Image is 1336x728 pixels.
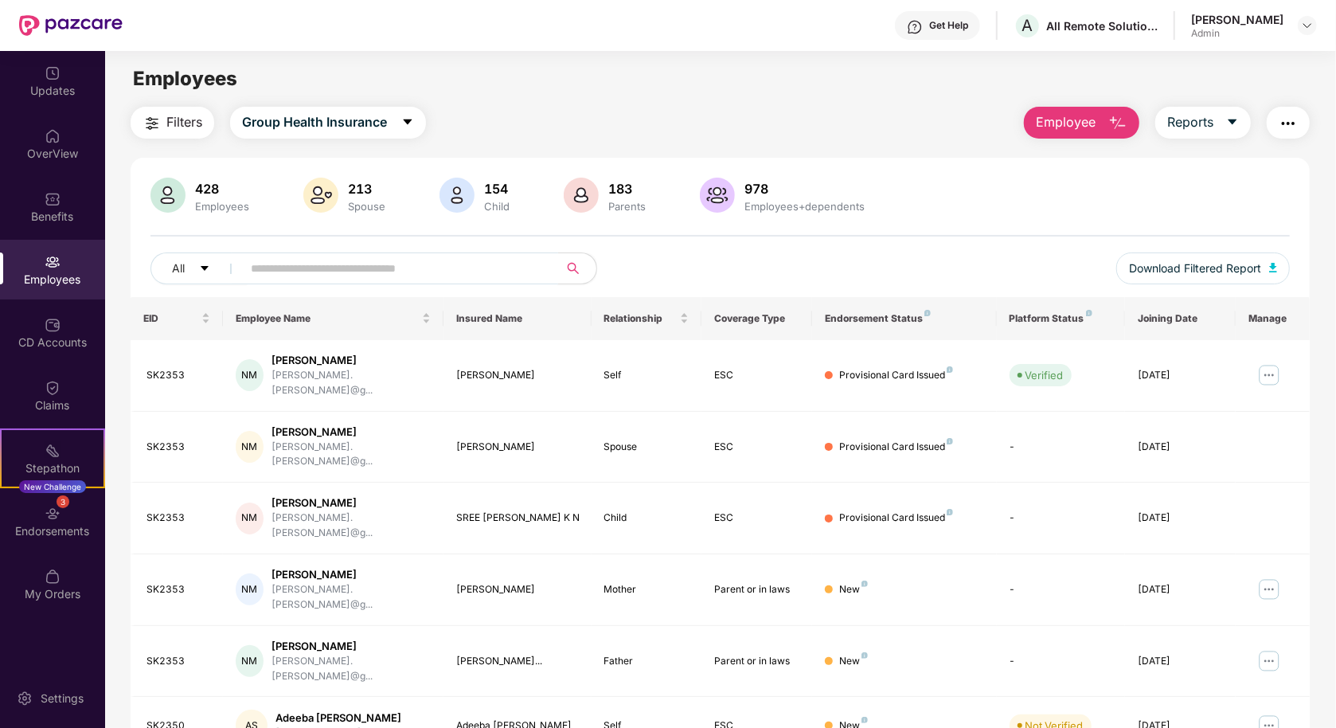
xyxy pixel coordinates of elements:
img: svg+xml;base64,PHN2ZyB4bWxucz0iaHR0cDovL3d3dy53My5vcmcvMjAwMC9zdmciIHdpZHRoPSI4IiBoZWlnaHQ9IjgiIH... [947,438,953,444]
td: - [997,554,1126,626]
div: NM [236,503,264,534]
img: svg+xml;base64,PHN2ZyB4bWxucz0iaHR0cDovL3d3dy53My5vcmcvMjAwMC9zdmciIHhtbG5zOnhsaW5rPSJodHRwOi8vd3... [439,178,475,213]
img: svg+xml;base64,PHN2ZyBpZD0iRW1wbG95ZWVzIiB4bWxucz0iaHR0cDovL3d3dy53My5vcmcvMjAwMC9zdmciIHdpZHRoPS... [45,254,61,270]
div: [PERSON_NAME]... [456,654,578,669]
td: - [997,412,1126,483]
div: [DATE] [1138,582,1223,597]
img: svg+xml;base64,PHN2ZyBpZD0iU2V0dGluZy0yMHgyMCIgeG1sbnM9Imh0dHA6Ly93d3cudzMub3JnLzIwMDAvc3ZnIiB3aW... [17,691,33,706]
div: SK2353 [146,368,210,383]
img: svg+xml;base64,PHN2ZyBpZD0iVXBkYXRlZCIgeG1sbnM9Imh0dHA6Ly93d3cudzMub3JnLzIwMDAvc3ZnIiB3aWR0aD0iMj... [45,65,61,81]
img: svg+xml;base64,PHN2ZyB4bWxucz0iaHR0cDovL3d3dy53My5vcmcvMjAwMC9zdmciIHdpZHRoPSIyNCIgaGVpZ2h0PSIyNC... [1279,114,1298,133]
div: New [839,582,868,597]
div: Provisional Card Issued [839,440,953,455]
img: svg+xml;base64,PHN2ZyB4bWxucz0iaHR0cDovL3d3dy53My5vcmcvMjAwMC9zdmciIHhtbG5zOnhsaW5rPSJodHRwOi8vd3... [303,178,338,213]
div: [PERSON_NAME].[PERSON_NAME]@g... [271,440,432,470]
div: [DATE] [1138,654,1223,669]
div: SK2353 [146,654,210,669]
th: Coverage Type [701,297,812,340]
button: Group Health Insurancecaret-down [230,107,426,139]
div: 978 [741,181,868,197]
img: svg+xml;base64,PHN2ZyB4bWxucz0iaHR0cDovL3d3dy53My5vcmcvMjAwMC9zdmciIHdpZHRoPSI4IiBoZWlnaHQ9IjgiIH... [1086,310,1092,316]
img: svg+xml;base64,PHN2ZyB4bWxucz0iaHR0cDovL3d3dy53My5vcmcvMjAwMC9zdmciIHdpZHRoPSI4IiBoZWlnaHQ9IjgiIH... [861,717,868,723]
div: New [839,654,868,669]
th: Relationship [592,297,702,340]
span: Relationship [604,312,678,325]
button: Employee [1024,107,1139,139]
img: manageButton [1256,577,1282,602]
div: NM [236,431,264,463]
img: svg+xml;base64,PHN2ZyBpZD0iRW5kb3JzZW1lbnRzIiB4bWxucz0iaHR0cDovL3d3dy53My5vcmcvMjAwMC9zdmciIHdpZH... [45,506,61,522]
div: ESC [714,511,799,526]
span: Employee Name [236,312,420,325]
img: svg+xml;base64,PHN2ZyB4bWxucz0iaHR0cDovL3d3dy53My5vcmcvMjAwMC9zdmciIHhtbG5zOnhsaW5rPSJodHRwOi8vd3... [150,178,186,213]
div: NM [236,573,264,605]
td: - [997,626,1126,698]
div: Settings [36,691,88,706]
span: caret-down [401,115,414,130]
img: svg+xml;base64,PHN2ZyB4bWxucz0iaHR0cDovL3d3dy53My5vcmcvMjAwMC9zdmciIHdpZHRoPSIyMSIgaGVpZ2h0PSIyMC... [45,443,61,459]
img: svg+xml;base64,PHN2ZyBpZD0iQ0RfQWNjb3VudHMiIGRhdGEtbmFtZT0iQ0QgQWNjb3VudHMiIHhtbG5zPSJodHRwOi8vd3... [45,317,61,333]
button: Filters [131,107,214,139]
img: svg+xml;base64,PHN2ZyB4bWxucz0iaHR0cDovL3d3dy53My5vcmcvMjAwMC9zdmciIHdpZHRoPSI4IiBoZWlnaHQ9IjgiIH... [861,652,868,659]
img: svg+xml;base64,PHN2ZyB4bWxucz0iaHR0cDovL3d3dy53My5vcmcvMjAwMC9zdmciIHhtbG5zOnhsaW5rPSJodHRwOi8vd3... [1269,263,1277,272]
img: svg+xml;base64,PHN2ZyBpZD0iTXlfT3JkZXJzIiBkYXRhLW5hbWU9Ik15IE9yZGVycyIgeG1sbnM9Imh0dHA6Ly93d3cudz... [45,569,61,585]
div: [PERSON_NAME] [271,495,432,511]
button: Allcaret-down [150,252,248,284]
img: svg+xml;base64,PHN2ZyB4bWxucz0iaHR0cDovL3d3dy53My5vcmcvMjAwMC9zdmciIHdpZHRoPSI4IiBoZWlnaHQ9IjgiIH... [947,509,953,515]
div: SK2353 [146,511,210,526]
div: SREE [PERSON_NAME] K N [456,511,578,526]
div: [DATE] [1138,440,1223,455]
div: [PERSON_NAME] [456,368,578,383]
img: svg+xml;base64,PHN2ZyB4bWxucz0iaHR0cDovL3d3dy53My5vcmcvMjAwMC9zdmciIHdpZHRoPSI4IiBoZWlnaHQ9IjgiIH... [947,366,953,373]
div: Verified [1025,367,1064,383]
div: All Remote Solutions Private Limited [1046,18,1158,33]
div: [PERSON_NAME] [271,567,432,582]
span: Download Filtered Report [1129,260,1261,277]
div: [PERSON_NAME].[PERSON_NAME]@g... [271,582,432,613]
div: Platform Status [1010,312,1113,325]
div: SK2353 [146,440,210,455]
span: Filters [166,112,202,132]
img: svg+xml;base64,PHN2ZyB4bWxucz0iaHR0cDovL3d3dy53My5vcmcvMjAwMC9zdmciIHhtbG5zOnhsaW5rPSJodHRwOi8vd3... [564,178,599,213]
span: Employee [1036,112,1096,132]
div: Father [604,654,689,669]
div: [PERSON_NAME] [1191,12,1283,27]
div: 428 [192,181,252,197]
th: Joining Date [1125,297,1236,340]
span: Group Health Insurance [242,112,387,132]
div: Adeeba [PERSON_NAME] [275,710,401,726]
div: [PERSON_NAME] [271,353,432,368]
img: svg+xml;base64,PHN2ZyBpZD0iRHJvcGRvd24tMzJ4MzIiIHhtbG5zPSJodHRwOi8vd3d3LnczLm9yZy8yMDAwL3N2ZyIgd2... [1301,19,1314,32]
img: svg+xml;base64,PHN2ZyBpZD0iQmVuZWZpdHMiIHhtbG5zPSJodHRwOi8vd3d3LnczLm9yZy8yMDAwL3N2ZyIgd2lkdGg9Ij... [45,191,61,207]
th: Manage [1236,297,1310,340]
div: SK2353 [146,582,210,597]
div: Employees [192,200,252,213]
div: Mother [604,582,689,597]
div: Endorsement Status [825,312,983,325]
div: Employees+dependents [741,200,868,213]
button: Reportscaret-down [1155,107,1251,139]
span: A [1022,16,1033,35]
div: 3 [57,495,69,508]
div: [DATE] [1138,511,1223,526]
div: [PERSON_NAME].[PERSON_NAME]@g... [271,654,432,684]
span: caret-down [199,263,210,276]
div: Get Help [929,19,968,32]
img: svg+xml;base64,PHN2ZyB4bWxucz0iaHR0cDovL3d3dy53My5vcmcvMjAwMC9zdmciIHhtbG5zOnhsaW5rPSJodHRwOi8vd3... [700,178,735,213]
img: manageButton [1256,648,1282,674]
span: EID [143,312,198,325]
th: EID [131,297,223,340]
td: - [997,483,1126,554]
img: New Pazcare Logo [19,15,123,36]
div: ESC [714,440,799,455]
div: [PERSON_NAME] [271,425,432,440]
button: Download Filtered Report [1116,252,1290,284]
div: 213 [345,181,389,197]
span: Reports [1167,112,1213,132]
span: search [557,262,588,275]
div: Spouse [604,440,689,455]
div: NM [236,645,264,677]
div: 183 [605,181,649,197]
div: Provisional Card Issued [839,368,953,383]
div: Parent or in laws [714,582,799,597]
